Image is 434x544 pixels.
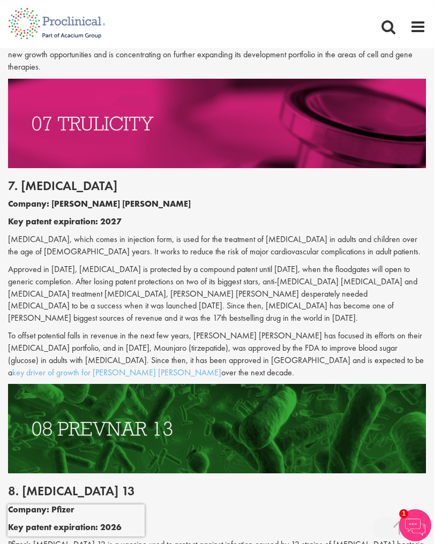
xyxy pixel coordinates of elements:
p: With two of its biggest stars, [MEDICAL_DATA] and [MEDICAL_DATA] both coming up for expiration, B... [8,37,426,74]
img: Drugs with patents due to expire Prevnar 13 [8,384,426,473]
b: Company: Pfizer [8,504,74,515]
p: Approved in [DATE], [MEDICAL_DATA] is protected by a compound patent until [DATE], when the flood... [8,263,426,324]
h2: 7. [MEDICAL_DATA] [8,179,426,193]
iframe: reCAPTCHA [8,504,145,537]
p: To offset potential falls in revenue in the next few years, [PERSON_NAME] [PERSON_NAME] has focus... [8,330,426,379]
a: key driver of growth for [PERSON_NAME] [PERSON_NAME] [12,367,221,378]
span: 1 [399,509,408,518]
b: Key patent expiration: 2027 [8,216,122,227]
img: Chatbot [399,509,431,541]
h2: 8. [MEDICAL_DATA] 13 [8,484,426,498]
img: Drugs with patents due to expire Trulicity [8,79,426,168]
p: [MEDICAL_DATA], which comes in injection form, is used for the treatment of [MEDICAL_DATA] in adu... [8,233,426,258]
b: Company: [PERSON_NAME] [PERSON_NAME] [8,198,191,209]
